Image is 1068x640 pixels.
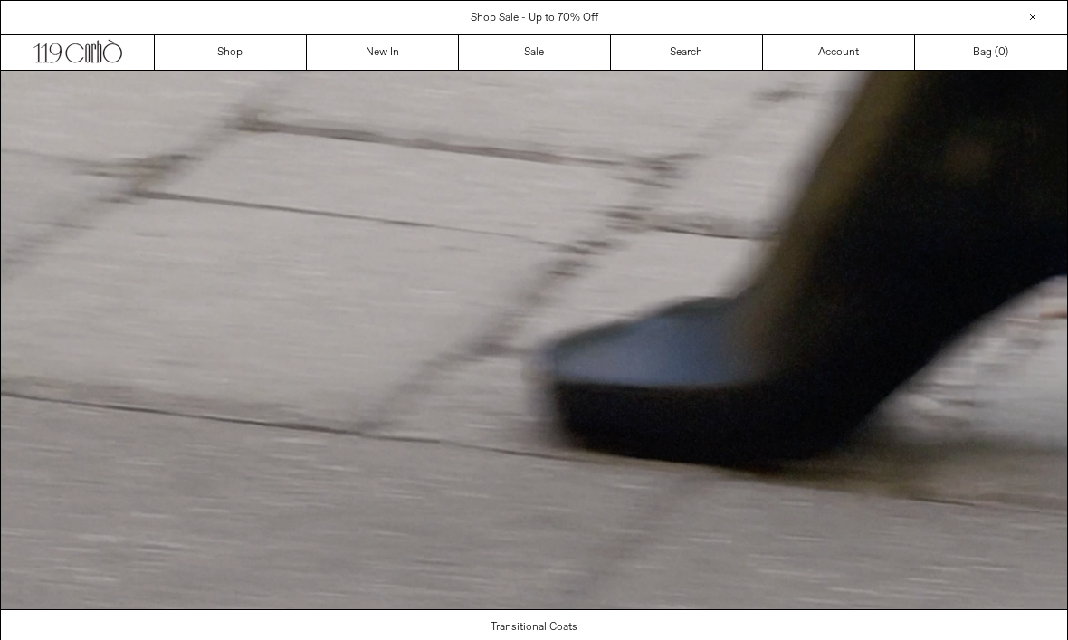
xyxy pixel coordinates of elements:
span: 0 [998,45,1005,60]
span: ) [998,44,1008,61]
a: Sale [459,35,611,70]
video: Your browser does not support the video tag. [1,71,1067,609]
a: Shop Sale - Up to 70% Off [471,11,598,25]
a: New In [307,35,459,70]
a: Account [763,35,915,70]
a: Your browser does not support the video tag. [1,599,1067,614]
a: Bag () [915,35,1067,70]
a: Search [611,35,763,70]
a: Shop [155,35,307,70]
